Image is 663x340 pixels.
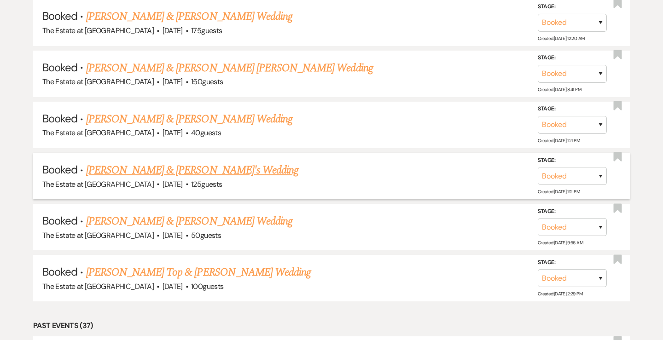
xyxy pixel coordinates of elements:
span: Created: [DATE] 8:41 PM [538,86,581,92]
a: [PERSON_NAME] & [PERSON_NAME] Wedding [86,213,292,230]
span: The Estate at [GEOGRAPHIC_DATA] [42,128,154,138]
span: [DATE] [163,179,183,189]
span: Booked [42,265,77,279]
span: 50 guests [191,231,221,240]
span: Booked [42,60,77,75]
span: 175 guests [191,26,222,35]
span: [DATE] [163,282,183,291]
span: [DATE] [163,231,183,240]
span: Booked [42,111,77,126]
span: Booked [42,213,77,228]
span: 100 guests [191,282,223,291]
label: Stage: [538,155,607,165]
span: The Estate at [GEOGRAPHIC_DATA] [42,77,154,86]
span: The Estate at [GEOGRAPHIC_DATA] [42,179,154,189]
span: Booked [42,9,77,23]
span: The Estate at [GEOGRAPHIC_DATA] [42,282,154,291]
li: Past Events (37) [33,320,630,332]
label: Stage: [538,2,607,12]
a: [PERSON_NAME] & [PERSON_NAME] Wedding [86,8,292,25]
span: Created: [DATE] 1:12 PM [538,189,580,195]
label: Stage: [538,53,607,63]
span: [DATE] [163,128,183,138]
span: [DATE] [163,26,183,35]
span: Booked [42,162,77,177]
span: The Estate at [GEOGRAPHIC_DATA] [42,231,154,240]
span: Created: [DATE] 1:21 PM [538,138,580,144]
label: Stage: [538,258,607,268]
a: [PERSON_NAME] & [PERSON_NAME] [PERSON_NAME] Wedding [86,60,373,76]
span: 150 guests [191,77,223,86]
span: Created: [DATE] 9:56 AM [538,240,583,246]
span: The Estate at [GEOGRAPHIC_DATA] [42,26,154,35]
a: [PERSON_NAME] & [PERSON_NAME] Wedding [86,111,292,127]
span: Created: [DATE] 12:20 AM [538,35,584,41]
label: Stage: [538,104,607,114]
span: Created: [DATE] 2:29 PM [538,291,582,297]
a: [PERSON_NAME] Top & [PERSON_NAME] Wedding [86,264,311,281]
label: Stage: [538,207,607,217]
span: 125 guests [191,179,222,189]
span: 40 guests [191,128,221,138]
a: [PERSON_NAME] & [PERSON_NAME]'s Wedding [86,162,299,179]
span: [DATE] [163,77,183,86]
